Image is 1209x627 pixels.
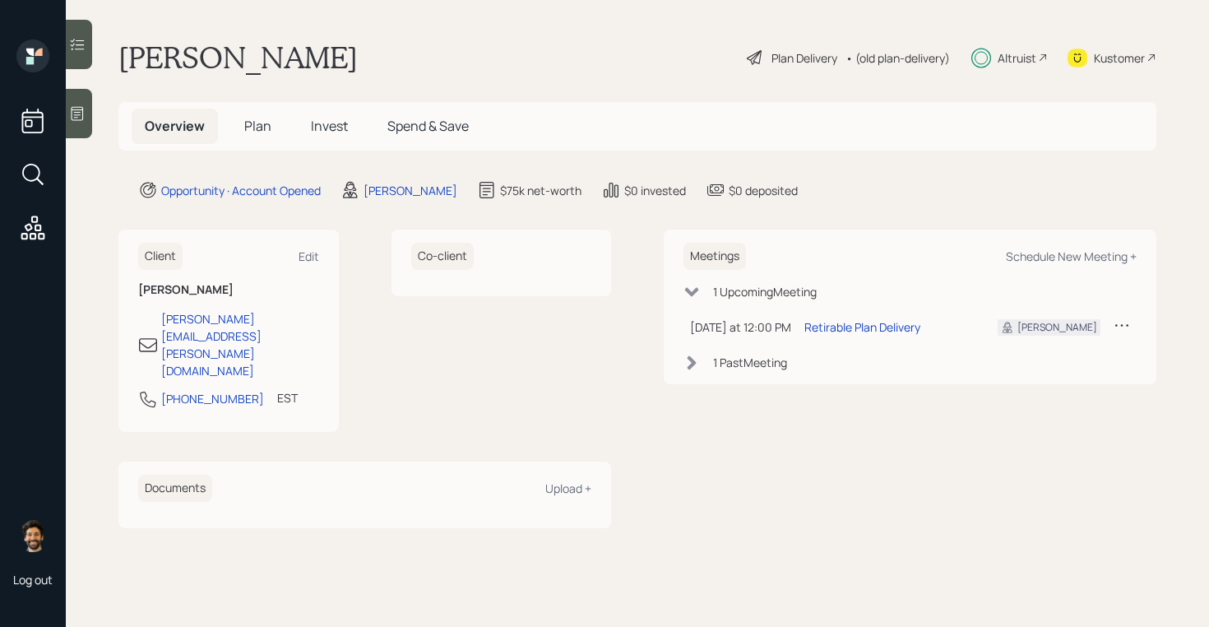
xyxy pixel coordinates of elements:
[1094,49,1145,67] div: Kustomer
[16,519,49,552] img: eric-schwartz-headshot.png
[624,182,686,199] div: $0 invested
[299,248,319,264] div: Edit
[138,475,212,502] h6: Documents
[161,182,321,199] div: Opportunity · Account Opened
[364,182,457,199] div: [PERSON_NAME]
[311,117,348,135] span: Invest
[1017,320,1097,335] div: [PERSON_NAME]
[804,318,920,336] div: Retirable Plan Delivery
[1006,248,1137,264] div: Schedule New Meeting +
[161,390,264,407] div: [PHONE_NUMBER]
[713,283,817,300] div: 1 Upcoming Meeting
[277,389,298,406] div: EST
[118,39,358,76] h1: [PERSON_NAME]
[244,117,271,135] span: Plan
[683,243,746,270] h6: Meetings
[998,49,1036,67] div: Altruist
[771,49,837,67] div: Plan Delivery
[161,310,319,379] div: [PERSON_NAME][EMAIL_ADDRESS][PERSON_NAME][DOMAIN_NAME]
[138,283,319,297] h6: [PERSON_NAME]
[713,354,787,371] div: 1 Past Meeting
[145,117,205,135] span: Overview
[500,182,581,199] div: $75k net-worth
[138,243,183,270] h6: Client
[545,481,591,496] div: Upload +
[13,572,53,588] div: Log out
[729,182,798,199] div: $0 deposited
[845,49,950,67] div: • (old plan-delivery)
[690,318,791,336] div: [DATE] at 12:00 PM
[387,117,469,135] span: Spend & Save
[411,243,474,270] h6: Co-client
